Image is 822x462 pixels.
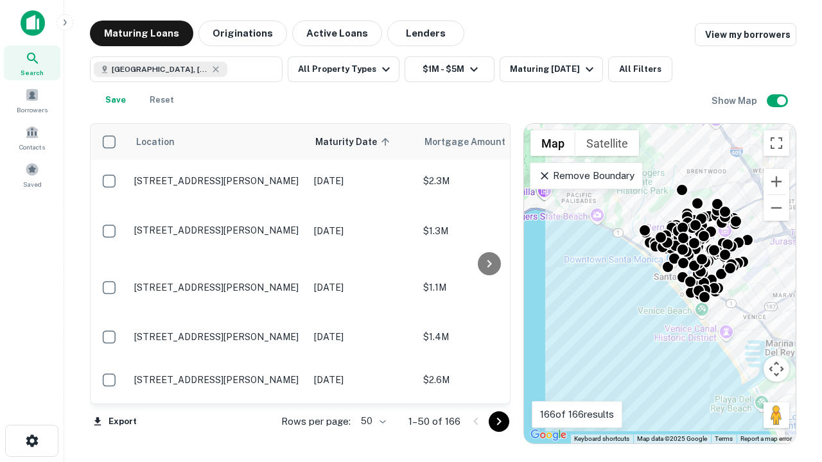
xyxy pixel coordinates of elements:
button: Map camera controls [764,356,789,382]
p: [DATE] [314,174,410,188]
p: $1.1M [423,280,552,295]
button: All Filters [608,56,672,82]
p: [DATE] [314,224,410,238]
p: [DATE] [314,280,410,295]
div: Maturing [DATE] [510,62,597,77]
span: Maturity Date [315,134,394,150]
button: Zoom out [764,195,789,221]
p: [STREET_ADDRESS][PERSON_NAME] [134,225,301,236]
a: Contacts [4,120,60,155]
span: Mortgage Amount [424,134,522,150]
button: Save your search to get updates of matches that match your search criteria. [95,87,136,113]
th: Mortgage Amount [417,124,558,160]
span: [GEOGRAPHIC_DATA], [GEOGRAPHIC_DATA], [GEOGRAPHIC_DATA] [112,64,208,75]
button: Zoom in [764,169,789,194]
span: Saved [23,179,42,189]
p: [DATE] [314,330,410,344]
button: Go to next page [489,411,509,432]
img: capitalize-icon.png [21,10,45,36]
p: Remove Boundary [538,168,634,184]
p: $1.3M [423,224,552,238]
p: 166 of 166 results [540,407,614,422]
p: $2.6M [423,373,552,387]
a: Open this area in Google Maps (opens a new window) [527,427,570,443]
p: $1.4M [423,330,552,344]
p: Rows per page: [281,414,351,429]
button: Toggle fullscreen view [764,130,789,156]
th: Location [128,124,308,160]
p: 1–50 of 166 [408,414,460,429]
p: [STREET_ADDRESS][PERSON_NAME] [134,282,301,293]
a: Saved [4,157,60,192]
h6: Show Map [712,94,759,108]
button: Reset [141,87,182,113]
button: Lenders [387,21,464,46]
span: Location [136,134,175,150]
p: $2.3M [423,174,552,188]
th: Maturity Date [308,124,417,160]
button: Show satellite imagery [575,130,639,156]
p: [STREET_ADDRESS][PERSON_NAME] [134,374,301,386]
div: 50 [356,412,388,431]
p: [STREET_ADDRESS][PERSON_NAME] [134,175,301,187]
button: Maturing Loans [90,21,193,46]
img: Google [527,427,570,443]
p: [DATE] [314,373,410,387]
a: Report a map error [740,435,792,442]
a: Search [4,46,60,80]
button: $1M - $5M [405,56,494,82]
a: Terms [715,435,733,442]
p: [STREET_ADDRESS][PERSON_NAME] [134,331,301,343]
button: Export [90,412,140,431]
span: Map data ©2025 Google [637,435,707,442]
span: Search [21,67,44,78]
span: Borrowers [17,105,48,115]
button: Maturing [DATE] [500,56,603,82]
button: Active Loans [292,21,382,46]
a: View my borrowers [695,23,796,46]
a: Borrowers [4,83,60,117]
iframe: Chat Widget [758,359,822,421]
button: All Property Types [288,56,399,82]
button: Show street map [530,130,575,156]
span: Contacts [19,142,45,152]
button: Keyboard shortcuts [574,434,629,443]
button: Originations [198,21,287,46]
div: 0 0 [524,124,796,443]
